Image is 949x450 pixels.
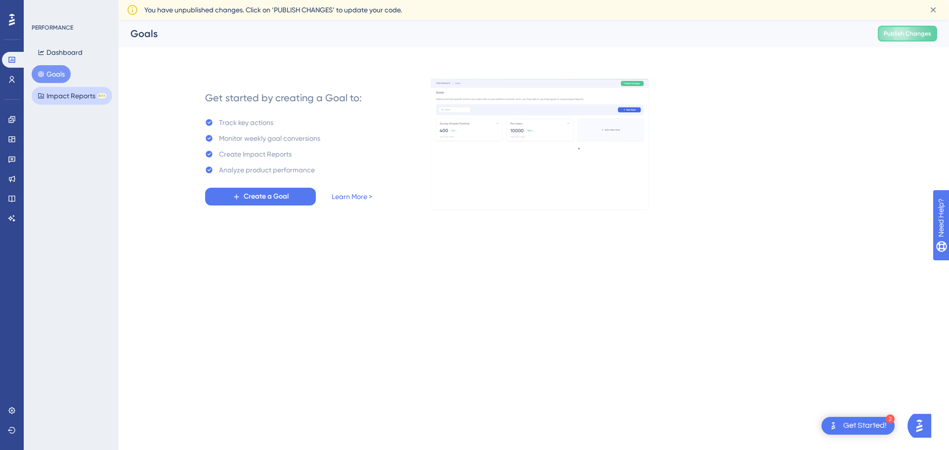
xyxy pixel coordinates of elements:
button: Impact ReportsBETA [32,87,112,105]
span: Create a Goal [244,191,289,203]
span: You have unpublished changes. Click on ‘PUBLISH CHANGES’ to update your code. [144,4,402,16]
img: launcher-image-alternative-text [827,420,839,432]
div: Goals [130,27,853,41]
div: Track key actions [219,117,273,128]
div: Analyze product performance [219,164,315,176]
div: Get Started! [843,420,887,431]
button: Create a Goal [205,188,316,205]
span: Need Help? [23,2,62,14]
div: Create Impact Reports [219,148,292,160]
div: Monitor weekly goal conversions [219,132,320,144]
div: Open Get Started! checklist, remaining modules: 2 [821,417,895,435]
img: 4ba7ac607e596fd2f9ec34f7978dce69.gif [431,79,649,210]
button: Goals [32,65,71,83]
div: BETA [97,93,106,98]
div: 2 [886,414,895,423]
button: Publish Changes [878,26,937,41]
span: Publish Changes [884,30,931,38]
iframe: UserGuiding AI Assistant Launcher [907,411,937,441]
div: PERFORMANCE [32,24,73,32]
div: Get started by creating a Goal to: [205,91,362,105]
a: Learn More > [332,191,372,203]
button: Dashboard [32,43,88,61]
